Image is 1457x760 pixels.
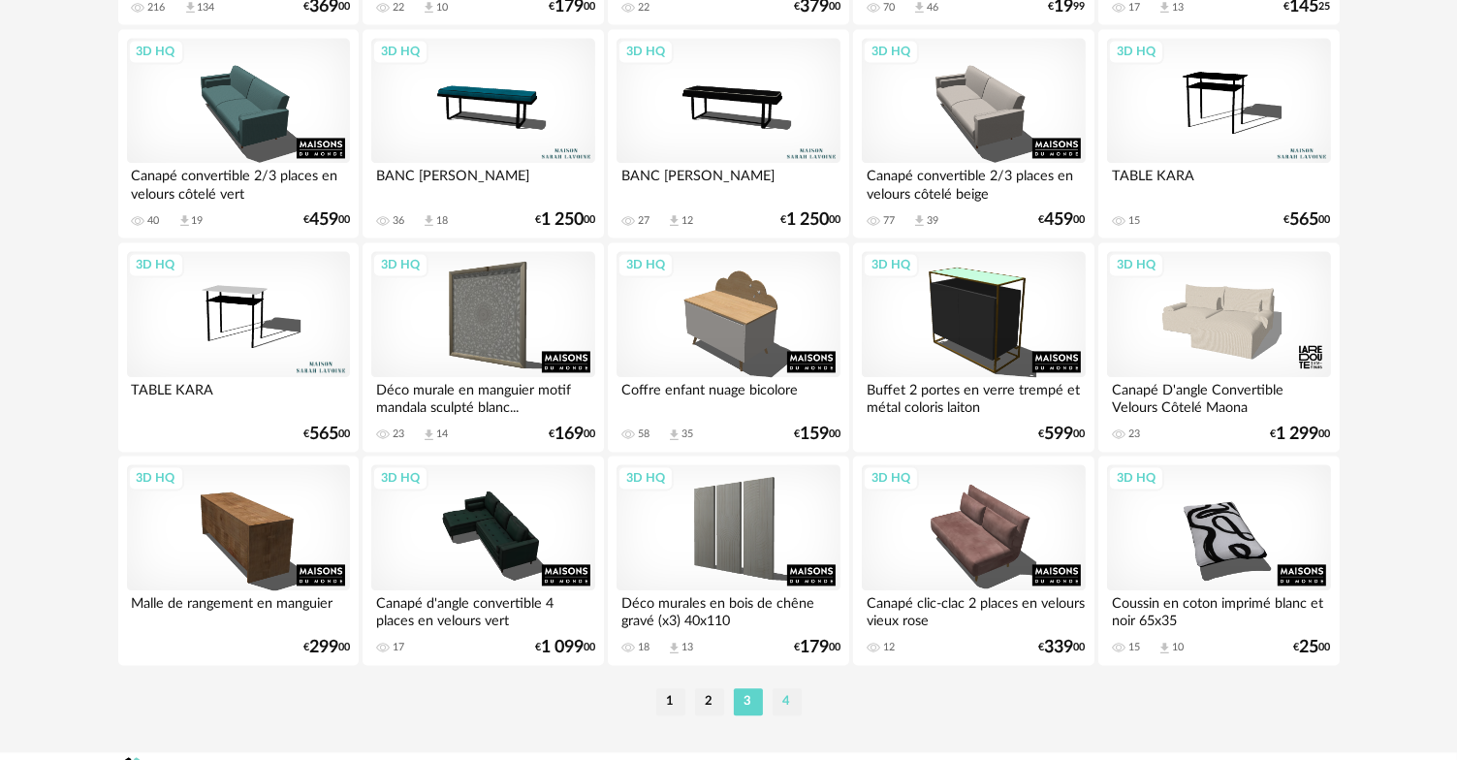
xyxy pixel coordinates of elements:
span: Download icon [667,427,681,442]
div: 12 [681,214,693,228]
div: 36 [393,214,404,228]
a: 3D HQ Coffre enfant nuage bicolore 58 Download icon 35 €15900 [608,242,848,452]
a: 3D HQ Canapé d'angle convertible 4 places en velours vert 17 €1 09900 [363,456,603,665]
span: 459 [309,213,338,227]
div: 22 [638,1,649,15]
span: Download icon [667,213,681,228]
div: BANC [PERSON_NAME] [617,163,839,202]
div: Coffre enfant nuage bicolore [617,377,839,416]
li: 3 [734,688,763,715]
div: 3D HQ [128,465,184,491]
div: € 00 [535,213,595,227]
div: 3D HQ [1108,39,1164,64]
div: 18 [638,641,649,654]
span: 159 [800,427,829,441]
div: 23 [1128,427,1140,441]
span: 339 [1045,641,1074,654]
div: Déco murales en bois de chêne gravé (x3) 40x110 [617,590,839,629]
span: 1 099 [541,641,584,654]
li: 1 [656,688,685,715]
a: 3D HQ Canapé convertible 2/3 places en velours côtelé vert 40 Download icon 19 €45900 [118,29,359,238]
div: 22 [393,1,404,15]
div: 27 [638,214,649,228]
div: 35 [681,427,693,441]
div: 3D HQ [618,252,674,277]
div: 3D HQ [1108,465,1164,491]
div: 3D HQ [128,39,184,64]
div: 3D HQ [863,252,919,277]
div: € 00 [1271,427,1331,441]
div: € 00 [794,641,840,654]
span: Download icon [177,213,192,228]
div: 13 [681,641,693,654]
div: 3D HQ [863,465,919,491]
div: 17 [393,641,404,654]
div: Canapé d'angle convertible 4 places en velours vert [371,590,594,629]
div: 216 [148,1,166,15]
div: € 00 [549,427,595,441]
div: € 00 [780,213,840,227]
a: 3D HQ TABLE KARA €56500 [118,242,359,452]
div: 12 [883,641,895,654]
a: 3D HQ BANC [PERSON_NAME] 27 Download icon 12 €1 25000 [608,29,848,238]
div: 15 [1128,641,1140,654]
li: 2 [695,688,724,715]
span: Download icon [422,213,436,228]
span: 169 [554,427,584,441]
div: 3D HQ [863,39,919,64]
span: Download icon [912,213,927,228]
div: Coussin en coton imprimé blanc et noir 65x35 [1107,590,1330,629]
div: 3D HQ [372,252,428,277]
span: 599 [1045,427,1074,441]
a: 3D HQ Buffet 2 portes en verre trempé et métal coloris laiton €59900 [853,242,1093,452]
div: € 00 [303,641,350,654]
div: Malle de rangement en manguier [127,590,350,629]
div: 3D HQ [1108,252,1164,277]
a: 3D HQ Canapé clic-clac 2 places en velours vieux rose 12 €33900 [853,456,1093,665]
span: 1 299 [1277,427,1319,441]
div: Canapé D'angle Convertible Velours Côtelé Maona [1107,377,1330,416]
span: Download icon [1157,641,1172,655]
div: 3D HQ [618,465,674,491]
span: 459 [1045,213,1074,227]
div: 3D HQ [372,39,428,64]
div: € 00 [1294,641,1331,654]
span: 299 [309,641,338,654]
span: 25 [1300,641,1319,654]
a: 3D HQ BANC [PERSON_NAME] 36 Download icon 18 €1 25000 [363,29,603,238]
div: € 00 [1039,213,1086,227]
div: 14 [436,427,448,441]
span: 1 250 [541,213,584,227]
span: 565 [1290,213,1319,227]
a: 3D HQ Déco murale en manguier motif mandala sculpté blanc... 23 Download icon 14 €16900 [363,242,603,452]
div: Canapé clic-clac 2 places en velours vieux rose [862,590,1085,629]
span: 565 [309,427,338,441]
a: 3D HQ Coussin en coton imprimé blanc et noir 65x35 15 Download icon 10 €2500 [1098,456,1339,665]
span: Download icon [667,641,681,655]
a: 3D HQ Canapé convertible 2/3 places en velours côtelé beige 77 Download icon 39 €45900 [853,29,1093,238]
div: BANC [PERSON_NAME] [371,163,594,202]
a: 3D HQ Malle de rangement en manguier €29900 [118,456,359,665]
div: 10 [436,1,448,15]
div: 23 [393,427,404,441]
div: € 00 [1039,641,1086,654]
span: Download icon [422,427,436,442]
div: 3D HQ [372,465,428,491]
div: € 00 [303,213,350,227]
a: 3D HQ Déco murales en bois de chêne gravé (x3) 40x110 18 Download icon 13 €17900 [608,456,848,665]
div: 70 [883,1,895,15]
div: € 00 [303,427,350,441]
div: 3D HQ [128,252,184,277]
div: 19 [192,214,204,228]
div: € 00 [1284,213,1331,227]
div: 39 [927,214,938,228]
div: 3D HQ [618,39,674,64]
div: Déco murale en manguier motif mandala sculpté blanc... [371,377,594,416]
div: € 00 [535,641,595,654]
div: TABLE KARA [127,377,350,416]
div: 134 [198,1,215,15]
div: € 00 [1039,427,1086,441]
div: 58 [638,427,649,441]
div: Canapé convertible 2/3 places en velours côtelé vert [127,163,350,202]
div: 40 [148,214,160,228]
